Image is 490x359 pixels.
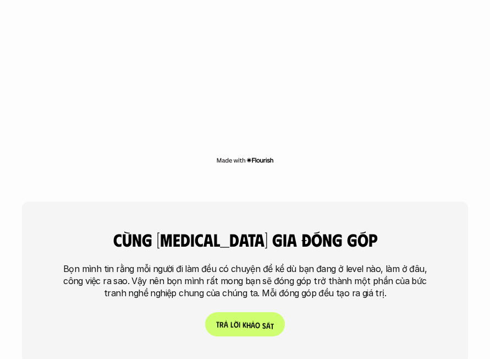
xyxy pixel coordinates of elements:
[205,312,285,336] a: trảlờikhảosát
[219,311,224,320] span: r
[230,311,234,320] span: l
[55,263,435,299] p: Bọn mình tin rằng mỗi người đi làm đều có chuyện để kể dù bạn đang ở level nào, làm ở đâu, công v...
[243,311,246,320] span: k
[255,312,260,321] span: o
[271,312,274,322] span: t
[262,312,266,321] span: s
[67,229,424,250] h4: cùng [MEDICAL_DATA] gia đóng góp
[216,311,219,320] span: t
[251,311,255,320] span: ả
[246,311,251,320] span: h
[224,311,228,320] span: ả
[239,311,240,320] span: i
[266,312,271,322] span: á
[234,311,239,320] span: ờ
